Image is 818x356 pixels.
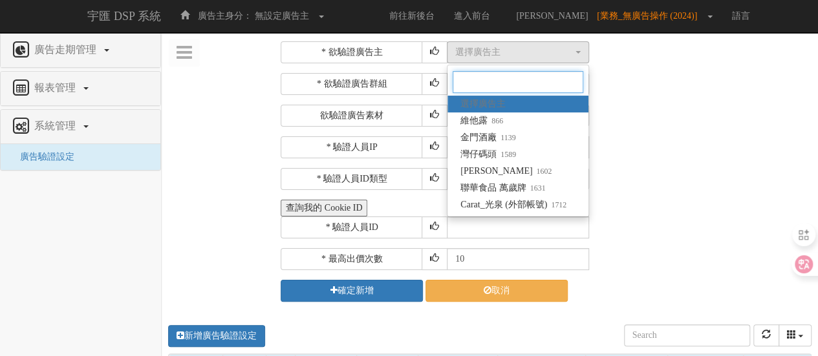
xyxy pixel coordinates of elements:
div: 選擇廣告主 [455,46,573,59]
a: 取消 [425,280,568,302]
span: 維他露 [460,114,503,127]
button: refresh [753,324,779,346]
span: 系統管理 [31,120,82,131]
a: 廣告驗證設定 [10,152,74,162]
span: 聯華食品 萬歲牌 [460,182,545,194]
small: 1139 [497,133,515,142]
a: 系統管理 [10,116,151,137]
span: 報表管理 [31,82,82,93]
button: 查詢我的 Cookie ID [281,200,367,216]
span: 無設定廣告主 [255,11,309,21]
span: 廣告走期管理 [31,44,103,55]
button: 確定新增 [281,280,423,302]
span: [PERSON_NAME] [460,165,552,178]
span: 灣仔碼頭 [460,148,516,161]
small: 1602 [532,167,552,176]
span: [PERSON_NAME] [510,11,594,21]
span: [業務_無廣告操作 (2024)] [597,11,704,21]
button: columns [779,324,812,346]
a: 新增廣告驗證設定 [168,325,265,347]
input: Search [624,324,750,346]
input: Search [453,71,583,93]
span: 金門酒廠 [460,131,515,144]
small: 1631 [526,183,546,193]
div: Columns [779,324,812,346]
button: 選擇廣告主 [447,41,589,63]
span: 選擇廣告主 [460,98,506,110]
span: Carat_光泉 (外部帳號) [460,198,566,211]
a: 報表管理 [10,78,151,99]
a: 廣告走期管理 [10,40,151,61]
span: 廣告主身分： [198,11,252,21]
small: 1589 [497,150,516,159]
small: 1712 [547,200,566,209]
small: 866 [488,116,503,125]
